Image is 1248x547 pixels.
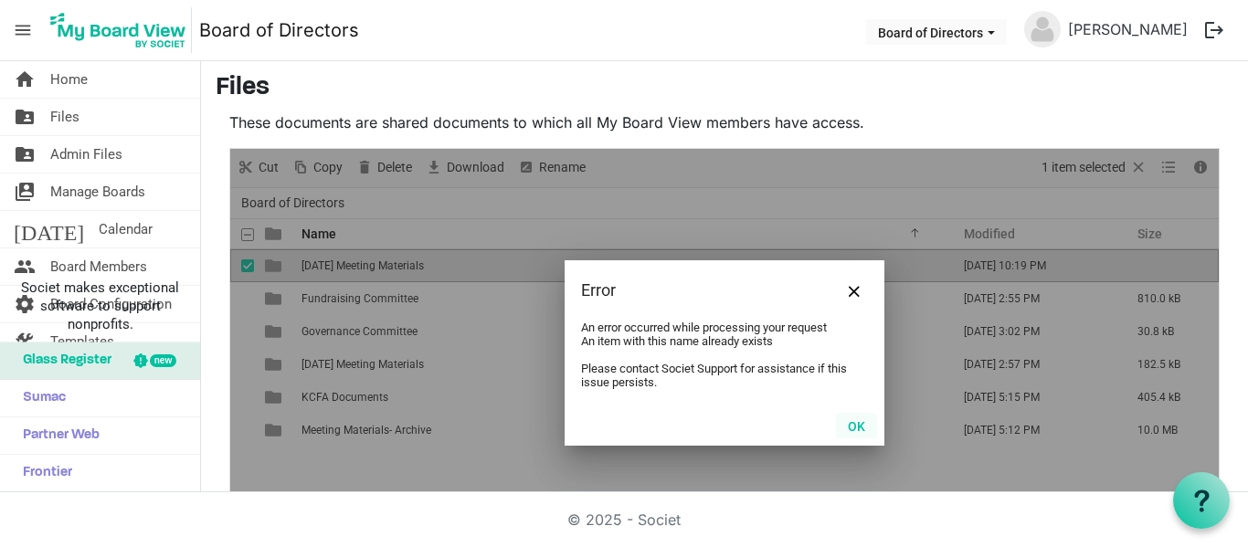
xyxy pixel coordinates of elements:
span: Files [50,99,79,135]
span: Glass Register [14,342,111,379]
span: home [14,61,36,98]
span: Board Members [50,248,147,285]
img: My Board View Logo [45,7,192,53]
a: Board of Directors [199,12,359,48]
div: An error occurred while processing your request An item with this name already exists Please cont... [581,321,868,389]
span: [DATE] [14,211,84,247]
span: Admin Files [50,136,122,173]
span: folder_shared [14,99,36,135]
a: My Board View Logo [45,7,199,53]
div: new [150,354,176,367]
span: Societ makes exceptional software to support nonprofits. [8,279,192,333]
div: Error [581,277,810,304]
span: menu [5,13,40,47]
span: switch_account [14,174,36,210]
p: These documents are shared documents to which all My Board View members have access. [229,111,1220,133]
button: logout [1195,11,1233,49]
h3: Files [216,73,1233,104]
span: Sumac [14,380,66,416]
a: © 2025 - Societ [567,510,681,529]
img: no-profile-picture.svg [1024,11,1061,47]
button: Close [841,277,868,304]
span: Calendar [99,211,153,247]
span: Frontier [14,455,72,491]
span: Partner Web [14,417,100,454]
a: [PERSON_NAME] [1061,11,1195,47]
button: Board of Directors dropdownbutton [866,19,1007,45]
button: OK [836,413,877,438]
span: Home [50,61,88,98]
span: people [14,248,36,285]
span: Manage Boards [50,174,145,210]
span: folder_shared [14,136,36,173]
